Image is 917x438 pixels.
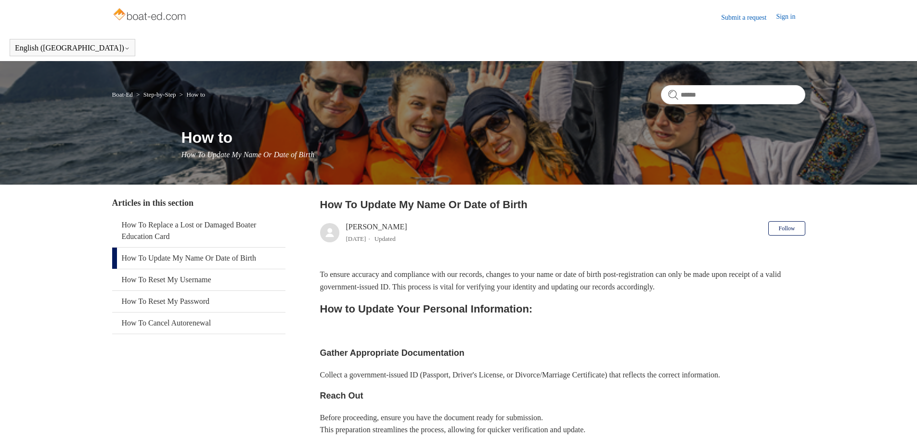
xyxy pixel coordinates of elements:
[320,389,805,403] h3: Reach Out
[112,214,285,247] a: How To Replace a Lost or Damaged Boater Education Card
[320,197,805,213] h2: How To Update My Name Or Date of Birth
[661,85,805,104] input: Search
[346,235,366,242] time: 04/08/2025, 11:33
[112,313,285,334] a: How To Cancel Autorenewal
[320,300,805,317] h2: How to Update Your Personal Information:
[112,269,285,290] a: How To Reset My Username
[320,346,805,360] h3: Gather Appropriate Documentation
[855,406,910,431] div: Chat Support
[776,12,805,23] a: Sign in
[181,126,805,149] h1: How to
[375,235,396,242] li: Updated
[320,369,805,381] p: Collect a government-issued ID (Passport, Driver's License, or Divorce/Marriage Certificate) that...
[721,13,776,23] a: Submit a request
[112,291,285,312] a: How To Reset My Password
[346,221,407,244] div: [PERSON_NAME]
[320,268,805,293] p: To ensure accuracy and compliance with our records, changes to your name or date of birth post-re...
[320,412,805,436] p: Before proceeding, ensure you have the document ready for submission. This preparation streamline...
[186,91,205,98] a: How to
[178,91,205,98] li: How to
[143,91,176,98] a: Step-by-Step
[112,198,194,208] span: Articles in this section
[112,91,135,98] li: Boat-Ed
[112,248,285,269] a: How To Update My Name Or Date of Birth
[15,44,130,52] button: English ([GEOGRAPHIC_DATA])
[112,91,133,98] a: Boat-Ed
[134,91,178,98] li: Step-by-Step
[768,221,805,236] button: Follow Article
[112,6,189,25] img: Boat-Ed Help Center home page
[181,150,315,159] span: How To Update My Name Or Date of Birth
